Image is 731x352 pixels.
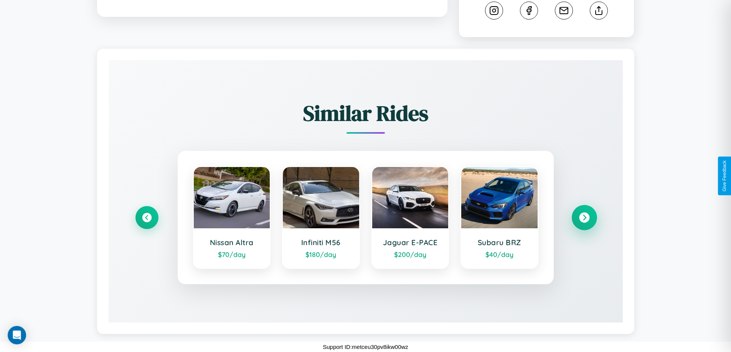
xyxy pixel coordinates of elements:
[135,98,596,128] h2: Similar Rides
[290,250,351,259] div: $ 180 /day
[469,238,530,247] h3: Subaru BRZ
[380,238,441,247] h3: Jaguar E-PACE
[193,166,271,269] a: Nissan Altra$70/day
[371,166,449,269] a: Jaguar E-PACE$200/day
[323,342,408,352] p: Support ID: metceu30pv8ikw00wz
[201,238,262,247] h3: Nissan Altra
[8,326,26,344] div: Open Intercom Messenger
[380,250,441,259] div: $ 200 /day
[290,238,351,247] h3: Infiniti M56
[282,166,360,269] a: Infiniti M56$180/day
[469,250,530,259] div: $ 40 /day
[722,160,727,192] div: Give Feedback
[201,250,262,259] div: $ 70 /day
[460,166,538,269] a: Subaru BRZ$40/day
